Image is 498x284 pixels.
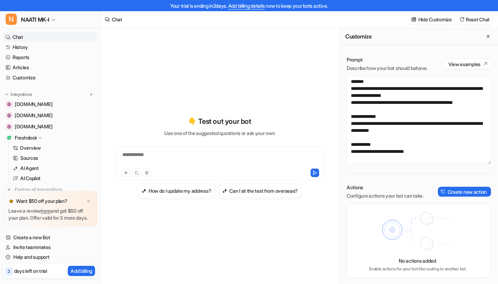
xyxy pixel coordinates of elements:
[10,92,32,97] p: Integrations
[137,183,215,198] button: How do I update my address?How do I update my address?
[10,143,98,153] a: Overview
[8,198,14,204] img: star
[15,123,52,130] span: [DOMAIN_NAME]
[3,52,98,62] a: Reports
[7,113,11,118] img: learn.naati.com.au
[6,186,13,193] img: explore all integrations
[7,136,11,140] img: Freshdesk
[41,208,51,214] a: here
[7,102,11,106] img: my.naati.com.au
[411,17,416,22] img: customize
[6,14,17,25] span: N
[418,16,452,23] p: Hide Customize
[20,144,41,151] p: Overview
[3,242,98,252] a: Invite teammates
[112,16,122,23] div: Chat
[14,267,47,275] p: days left on trial
[8,268,10,275] p: 2
[399,257,436,264] p: No actions added
[229,187,298,194] h3: Can I sit the test from overseas?
[218,183,302,198] button: Can I sit the test from overseas?Can I sit the test from overseas?
[347,65,428,72] p: Describe how your bot should behave.
[222,188,227,193] img: Can I sit the test from overseas?
[3,122,98,132] a: www.naati.com.au[DOMAIN_NAME]
[164,129,275,137] p: Use one of the suggested questions or ask your own
[86,199,91,204] img: x
[438,187,491,197] button: Create new action
[15,184,95,195] span: Explore all integrations
[15,134,37,141] p: Freshdesk
[188,116,251,127] p: 👇 Test out your bot
[409,14,455,24] button: Hide Customize
[3,32,98,42] a: Chat
[10,163,98,173] a: AI Agent
[15,101,52,108] span: [DOMAIN_NAME]
[20,175,41,182] p: AI Copilot
[20,155,38,162] p: Sources
[7,125,11,129] img: www.naati.com.au
[3,91,34,98] button: Integrations
[16,198,67,205] p: Want $50 off your plan?
[445,59,491,69] button: View examples
[3,73,98,83] a: Customize
[3,185,98,194] a: Explore all integrations
[457,14,492,24] button: Reset Chat
[8,207,92,221] p: Leave a review and get $50 off your plan. Offer valid for 3 more days.
[149,187,211,194] h3: How do I update my address?
[4,92,9,97] img: expand menu
[3,63,98,72] a: Articles
[3,42,98,52] a: History
[68,266,95,276] button: Add billing
[10,153,98,163] a: Sources
[89,92,94,97] img: menu_add.svg
[142,188,146,193] img: How do I update my address?
[347,192,424,199] p: Configure actions your bot can take.
[10,173,98,183] a: AI Copilot
[3,252,98,262] a: Help and support
[20,165,39,172] p: AI Agent
[484,32,492,41] button: Close flyout
[71,267,92,275] p: Add billing
[369,266,466,272] p: Enable actions for your bot like routing to another bot
[441,189,446,194] img: create-action-icon.svg
[21,15,49,24] span: NAATI MK-I
[347,184,424,191] p: Actions
[15,112,52,119] span: [DOMAIN_NAME]
[347,56,428,63] p: Prompt
[3,99,98,109] a: my.naati.com.au[DOMAIN_NAME]
[460,17,464,22] img: reset
[228,3,265,9] a: Add billing details
[3,111,98,120] a: learn.naati.com.au[DOMAIN_NAME]
[345,33,371,40] h2: Customize
[3,233,98,242] a: Create a new Bot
